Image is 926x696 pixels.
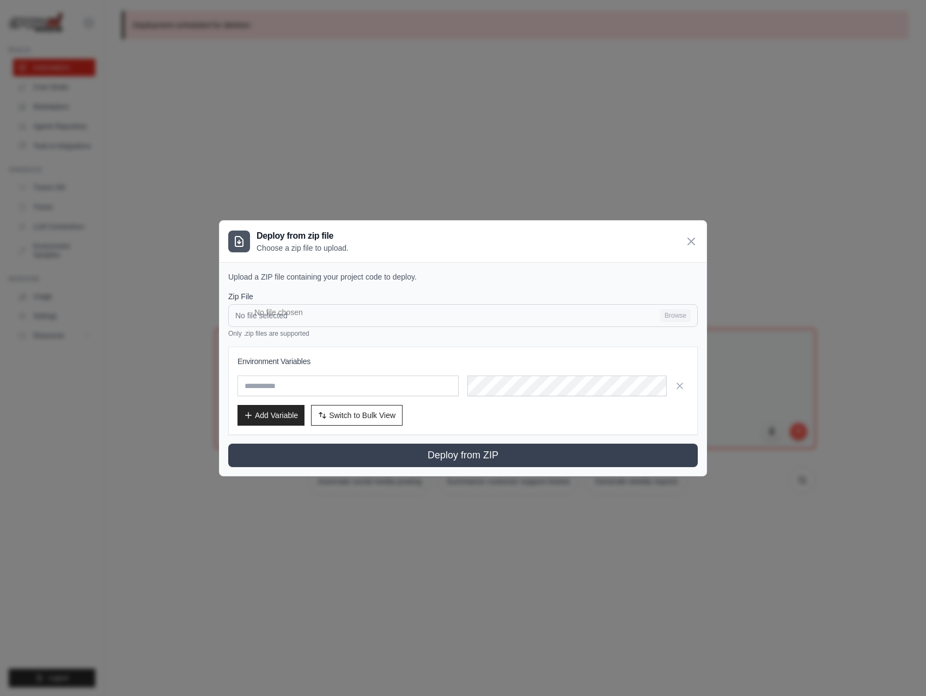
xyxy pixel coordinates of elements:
button: Switch to Bulk View [311,405,403,426]
input: No file selected Browse [228,304,698,327]
p: Upload a ZIP file containing your project code to deploy. [228,271,698,282]
h3: Deploy from zip file [257,229,349,243]
button: Add Variable [237,405,304,426]
p: Choose a zip file to upload. [257,243,349,253]
h3: Environment Variables [237,356,689,367]
iframe: Chat Widget [872,644,926,696]
button: Deploy from ZIP [228,444,698,467]
label: Zip File [228,291,698,302]
p: Only .zip files are supported [228,329,698,338]
span: Switch to Bulk View [329,410,395,421]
